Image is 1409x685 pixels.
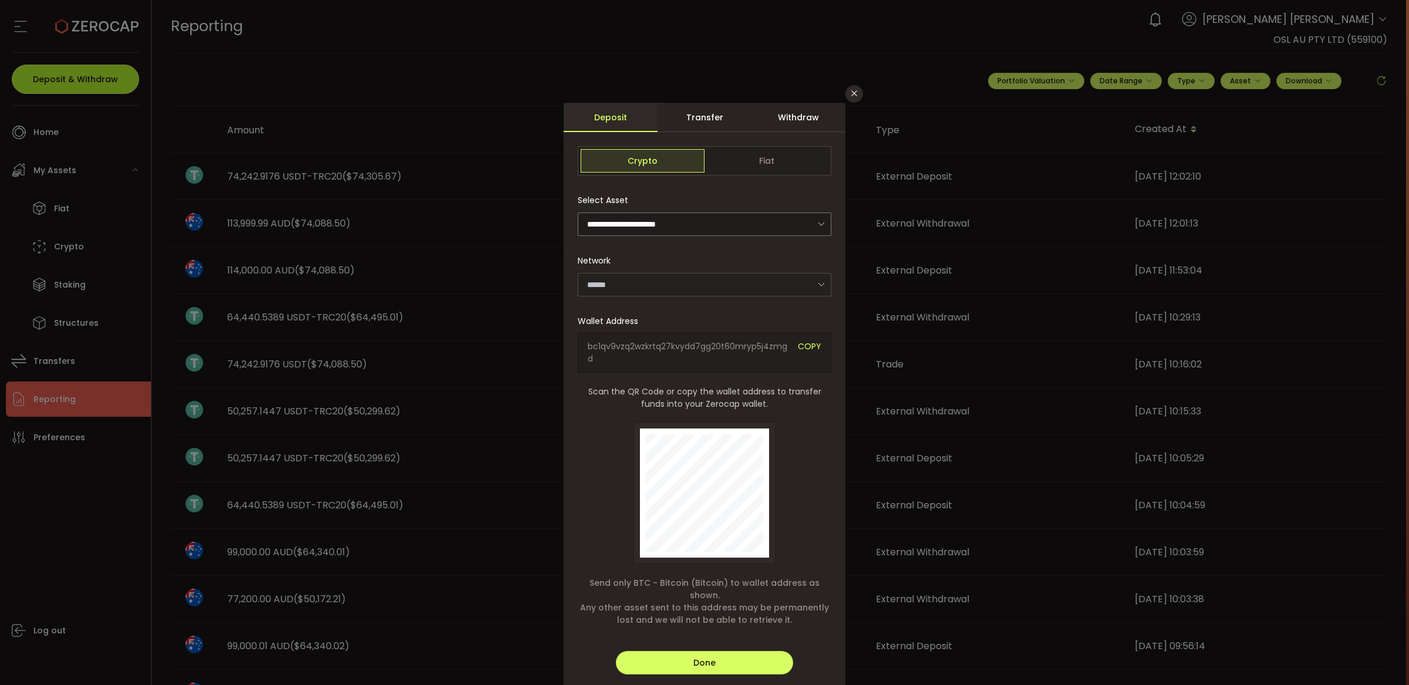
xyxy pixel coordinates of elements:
[845,85,863,103] button: Close
[588,340,789,365] span: bc1qv9vzq2wzkrtq27kvydd7gg20t60mryp5j4zmgd
[578,315,645,327] label: Wallet Address
[704,149,828,173] span: Fiat
[578,255,618,266] label: Network
[578,386,831,410] span: Scan the QR Code or copy the wallet address to transfer funds into your Zerocap wallet.
[578,602,831,626] span: Any other asset sent to this address may be permanently lost and we will not be able to retrieve it.
[578,577,831,602] span: Send only BTC - Bitcoin (Bitcoin) to wallet address as shown.
[751,103,845,132] div: Withdraw
[564,103,658,132] div: Deposit
[616,651,793,674] button: Done
[693,657,716,669] span: Done
[581,149,704,173] span: Crypto
[578,194,635,206] label: Select Asset
[1270,558,1409,685] iframe: Chat Widget
[658,103,751,132] div: Transfer
[798,340,821,365] span: COPY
